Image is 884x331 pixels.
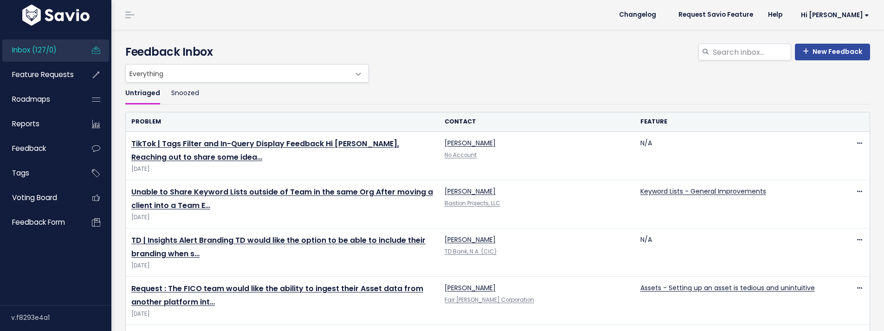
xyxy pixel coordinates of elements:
a: Hi [PERSON_NAME] [790,8,877,22]
span: Everything [125,64,369,83]
input: Search inbox... [712,44,791,60]
th: Problem [126,112,439,131]
span: Hi [PERSON_NAME] [801,12,869,19]
a: Fair [PERSON_NAME] Corporation [445,296,534,304]
a: Inbox (127/0) [2,39,77,61]
img: logo-white.9d6f32f41409.svg [20,5,92,26]
a: [PERSON_NAME] [445,187,496,196]
a: Voting Board [2,187,77,208]
span: [DATE] [131,309,433,319]
span: Changelog [619,12,656,18]
a: Feedback [2,138,77,159]
a: Keyword Lists - General Improvements [640,187,766,196]
a: Assets - Setting up an asset is tedious and unintuitive [640,283,815,292]
a: TikTok | Tags Filter and In-Query Display Feedback Hi [PERSON_NAME], Reaching out to share some i... [131,138,399,162]
div: v.f8293e4a1 [11,305,111,330]
a: [PERSON_NAME] [445,138,496,148]
a: TD Bank, N.A. (CIC) [445,248,497,255]
a: Snoozed [171,83,199,104]
ul: Filter feature requests [125,83,870,104]
a: [PERSON_NAME] [445,235,496,244]
a: Bastion Projects, LLC [445,200,500,207]
a: Help [761,8,790,22]
h4: Feedback Inbox [125,44,870,60]
a: [PERSON_NAME] [445,283,496,292]
a: Roadmaps [2,89,77,110]
a: Request : The FICO team would like the ability to ingest their Asset data from another platform int… [131,283,423,307]
a: No Account [445,151,477,159]
a: Untriaged [125,83,160,104]
a: TD | Insights Alert Branding TD would like the option to be able to include their branding when s… [131,235,426,259]
a: Unable to Share Keyword Lists outside of Team in the same Org After moving a client into a Team E… [131,187,433,211]
a: Feedback form [2,212,77,233]
a: New Feedback [795,44,870,60]
span: [DATE] [131,213,433,222]
span: Inbox (127/0) [12,45,57,55]
th: Feature [635,112,831,131]
a: Tags [2,162,77,184]
td: N/A [635,228,831,277]
a: Reports [2,113,77,135]
span: [DATE] [131,164,433,174]
span: [DATE] [131,261,433,271]
td: N/A [635,132,831,180]
span: Voting Board [12,193,57,202]
span: Feedback form [12,217,65,227]
span: Roadmaps [12,94,50,104]
span: Reports [12,119,39,129]
span: Tags [12,168,29,178]
th: Contact [439,112,635,131]
span: Everything [126,65,350,82]
a: Request Savio Feature [671,8,761,22]
span: Feedback [12,143,46,153]
span: Feature Requests [12,70,74,79]
a: Feature Requests [2,64,77,85]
